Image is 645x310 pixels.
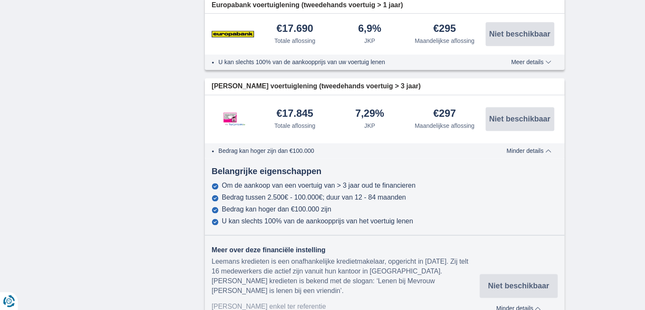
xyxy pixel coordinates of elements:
button: Niet beschikbaar [486,22,554,46]
div: Bedrag tussen 2.500€ - 100.000€; duur van 12 - 84 maanden [222,194,406,201]
img: product.pl.alt Leemans Kredieten [212,104,254,134]
div: €297 [433,108,456,120]
button: Meer details [505,59,557,65]
div: Bedrag kan hoger dan €100.000 zijn [222,206,331,213]
img: product.pl.alt Europabank [212,23,254,45]
span: [PERSON_NAME] voertuiglening (tweedehands voertuig > 3 jaar) [212,82,421,91]
div: Maandelijkse aflossing [415,121,475,130]
button: Minder details [500,147,557,154]
div: €17.845 [276,108,313,120]
div: Totale aflossing [274,37,316,45]
span: Minder details [506,148,551,154]
div: Om de aankoop van een voertuig van > 3 jaar oud te financieren [222,182,416,189]
div: Maandelijkse aflossing [415,37,475,45]
button: Niet beschikbaar [486,107,554,131]
li: Bedrag kan hoger zijn dan €100.000 [218,147,480,155]
span: Niet beschikbaar [489,115,550,123]
div: Meer over deze financiële instelling [212,245,480,255]
div: 6,9% [358,23,381,35]
li: U kan slechts 100% van de aankoopprijs van uw voertuig lenen [218,58,480,66]
div: Belangrijke eigenschappen [205,165,564,178]
div: Leemans kredieten is een onafhankelijke kredietmakelaar, opgericht in [DATE]. Zij telt 16 medewer... [212,257,480,296]
div: 7,29% [355,108,384,120]
button: Niet beschikbaar [480,274,557,298]
span: Niet beschikbaar [489,30,550,38]
span: Europabank voertuiglening (tweedehands voertuig > 1 jaar) [212,0,403,10]
div: €17.690 [276,23,313,35]
div: U kan slechts 100% van de aankoopprijs van het voertuig lenen [222,217,413,225]
div: €295 [433,23,456,35]
span: Meer details [511,59,551,65]
div: JKP [364,37,375,45]
div: Totale aflossing [274,121,316,130]
span: Niet beschikbaar [488,282,549,290]
div: JKP [364,121,375,130]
